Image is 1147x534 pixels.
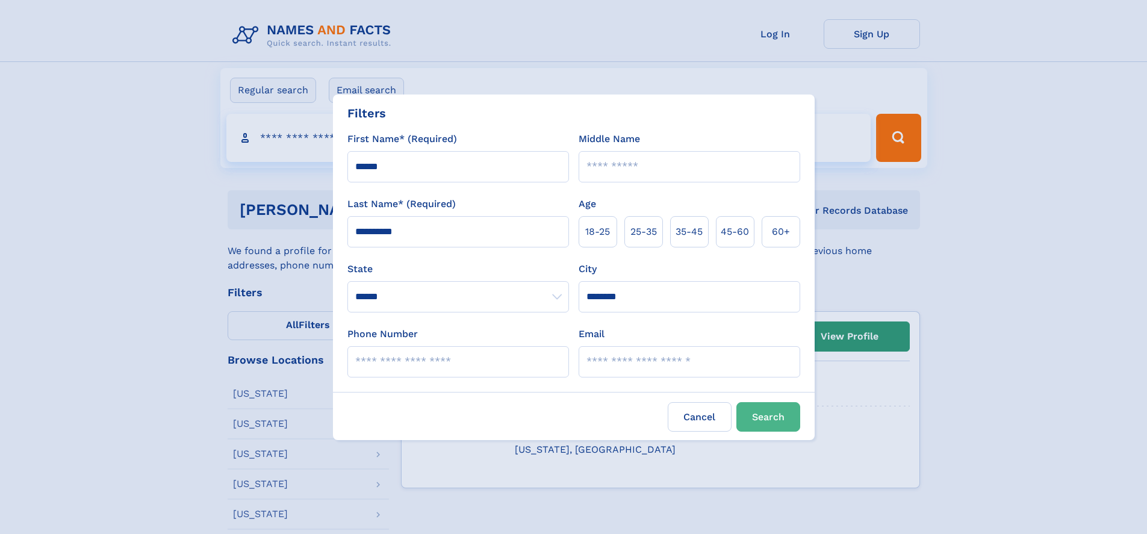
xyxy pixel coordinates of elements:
span: 25‑35 [630,225,657,239]
span: 18‑25 [585,225,610,239]
label: Email [579,327,605,341]
label: Middle Name [579,132,640,146]
label: Cancel [668,402,732,432]
span: 35‑45 [676,225,703,239]
label: State [347,262,569,276]
label: First Name* (Required) [347,132,457,146]
span: 45‑60 [721,225,749,239]
div: Filters [347,104,386,122]
label: Last Name* (Required) [347,197,456,211]
button: Search [736,402,800,432]
label: Phone Number [347,327,418,341]
span: 60+ [772,225,790,239]
label: Age [579,197,596,211]
label: City [579,262,597,276]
